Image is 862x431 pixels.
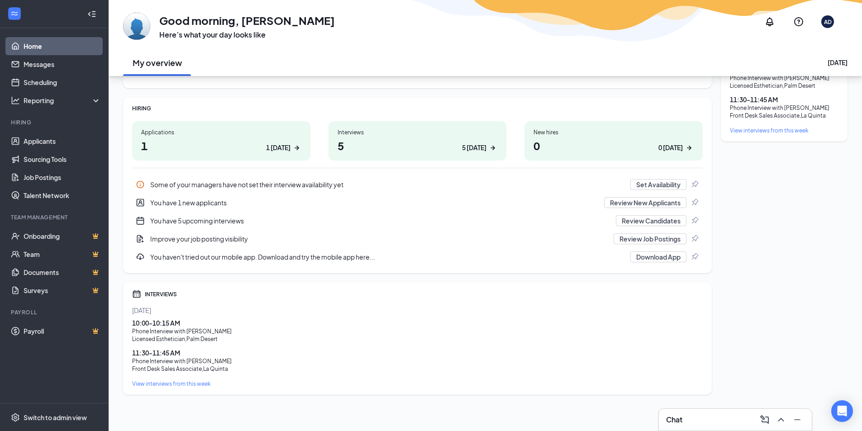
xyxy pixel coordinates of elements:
div: Improve your job posting visibility [150,234,608,243]
svg: Download [136,252,145,261]
div: Improve your job posting visibility [132,230,703,248]
svg: Pin [690,198,699,207]
div: AD [824,18,832,26]
a: DownloadYou haven't tried out our mobile app. Download and try the mobile app here...Download AppPin [132,248,703,266]
div: INTERVIEWS [145,290,703,298]
a: Messages [24,55,101,73]
div: 10:00 - 10:15 AM [132,318,703,327]
div: Interviews [338,128,498,136]
svg: ChevronUp [776,414,786,425]
button: ChevronUp [774,412,788,427]
h1: Good morning, [PERSON_NAME] [159,13,335,28]
svg: Notifications [764,16,775,27]
div: 5 [DATE] [462,143,486,152]
div: HIRING [132,104,703,112]
a: Applications11 [DATE]ArrowRight [132,121,310,161]
svg: Pin [690,252,699,261]
a: Job Postings [24,168,101,186]
a: TeamCrown [24,245,101,263]
button: Download App [630,251,686,262]
a: PayrollCrown [24,322,101,340]
div: Licensed Esthetician , Palm Desert [132,335,703,343]
svg: Pin [690,180,699,189]
img: Ashley Dominguez [123,13,150,40]
a: New hires00 [DATE]ArrowRight [524,121,703,161]
div: Some of your managers have not set their interview availability yet [150,180,625,189]
div: Switch to admin view [24,413,87,422]
div: 11:30 - 11:45 AM [132,348,703,357]
button: ComposeMessage [757,412,772,427]
div: Front Desk Sales Associate , La Quinta [730,112,838,119]
div: You have 1 new applicants [150,198,599,207]
div: You haven't tried out our mobile app. Download and try the mobile app here... [132,248,703,266]
div: Open Intercom Messenger [831,400,853,422]
div: Phone Interview with [PERSON_NAME] [730,104,838,112]
h2: My overview [133,57,182,68]
div: New hires [533,128,694,136]
svg: Analysis [11,96,20,105]
div: 11:30 - 11:45 AM [730,95,838,104]
a: View interviews from this week [730,127,838,134]
button: Review Job Postings [614,233,686,244]
div: Phone Interview with [PERSON_NAME] [132,357,703,365]
h3: Here’s what your day looks like [159,30,335,40]
svg: ComposeMessage [759,414,770,425]
div: Phone Interview with [PERSON_NAME] [730,74,838,82]
a: Applicants [24,132,101,150]
div: You have 1 new applicants [132,194,703,212]
div: Licensed Esthetician , Palm Desert [730,82,838,90]
svg: ArrowRight [488,143,497,152]
div: Payroll [11,308,99,316]
a: DocumentsCrown [24,263,101,281]
svg: QuestionInfo [793,16,804,27]
a: Talent Network [24,186,101,204]
div: Front Desk Sales Associate , La Quinta [132,365,703,373]
svg: DocumentAdd [136,234,145,243]
div: You have 5 upcoming interviews [132,212,703,230]
div: Some of your managers have not set their interview availability yet [132,175,703,194]
div: Reporting [24,96,101,105]
a: Scheduling [24,73,101,91]
a: InfoSome of your managers have not set their interview availability yetSet AvailabilityPin [132,175,703,194]
svg: UserEntity [136,198,145,207]
div: 0 [DATE] [658,143,683,152]
svg: Calendar [132,289,141,298]
a: SurveysCrown [24,281,101,299]
svg: Minimize [792,414,803,425]
svg: CalendarNew [136,216,145,225]
a: CalendarNewYou have 5 upcoming interviewsReview CandidatesPin [132,212,703,230]
div: 1 [DATE] [266,143,291,152]
h1: 5 [338,138,498,153]
svg: Pin [690,234,699,243]
svg: ArrowRight [292,143,301,152]
h1: 1 [141,138,301,153]
div: You have 5 upcoming interviews [150,216,610,225]
svg: WorkstreamLogo [10,9,19,18]
a: Sourcing Tools [24,150,101,168]
button: Review New Applicants [604,197,686,208]
svg: ArrowRight [685,143,694,152]
div: You haven't tried out our mobile app. Download and try the mobile app here... [150,252,625,261]
svg: Pin [690,216,699,225]
button: Review Candidates [616,215,686,226]
div: Hiring [11,118,99,126]
a: DocumentAddImprove your job posting visibilityReview Job PostingsPin [132,230,703,248]
div: Team Management [11,213,99,221]
svg: Info [136,180,145,189]
a: View interviews from this week [132,380,703,388]
button: Set Availability [630,179,686,190]
svg: Collapse [87,9,96,19]
div: Phone Interview with [PERSON_NAME] [132,327,703,335]
a: UserEntityYou have 1 new applicantsReview New ApplicantsPin [132,194,703,212]
a: OnboardingCrown [24,227,101,245]
a: Interviews55 [DATE]ArrowRight [329,121,507,161]
svg: Settings [11,413,20,422]
div: [DATE] [828,58,848,67]
div: [DATE] [132,306,703,315]
button: Minimize [790,412,805,427]
div: Applications [141,128,301,136]
h3: Chat [666,415,682,425]
h1: 0 [533,138,694,153]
